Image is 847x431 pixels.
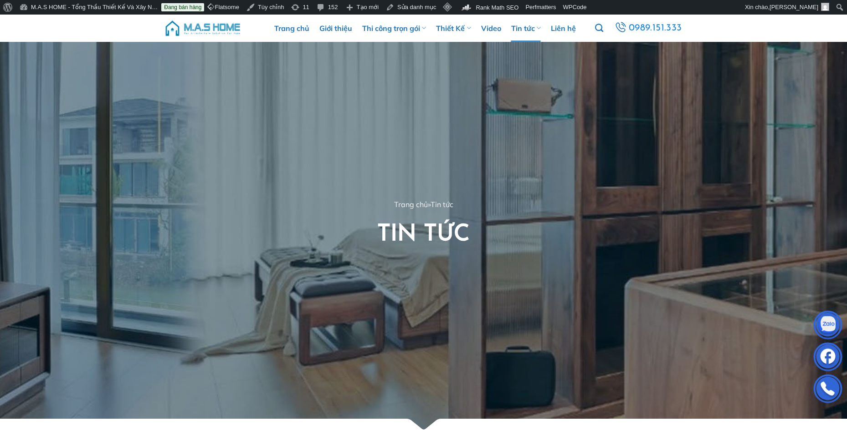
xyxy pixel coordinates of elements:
[164,199,683,211] nav: breadcrumbs
[613,20,683,36] a: 0989.151.333
[436,15,471,42] a: Thiết Kế
[394,200,428,209] a: Trang chủ
[814,313,842,340] img: Zalo
[814,345,842,372] img: Facebook
[161,3,204,11] a: Đang bán hàng
[428,200,431,209] span: »
[476,4,518,11] span: Rank Math SEO
[362,15,426,42] a: Thi công trọn gói
[164,15,241,42] img: M.A.S HOME – Tổng Thầu Thiết Kế Và Xây Nhà Trọn Gói
[431,200,453,209] span: Tin tức
[319,15,352,42] a: Giới thiệu
[814,376,842,404] img: Phone
[629,20,682,36] span: 0989.151.333
[551,15,576,42] a: Liên hệ
[274,15,309,42] a: Trang chủ
[770,4,818,10] span: [PERSON_NAME]
[511,15,541,42] a: Tin tức
[377,223,470,246] span: Tin tức
[481,15,501,42] a: Video
[595,19,603,38] a: Tìm kiếm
